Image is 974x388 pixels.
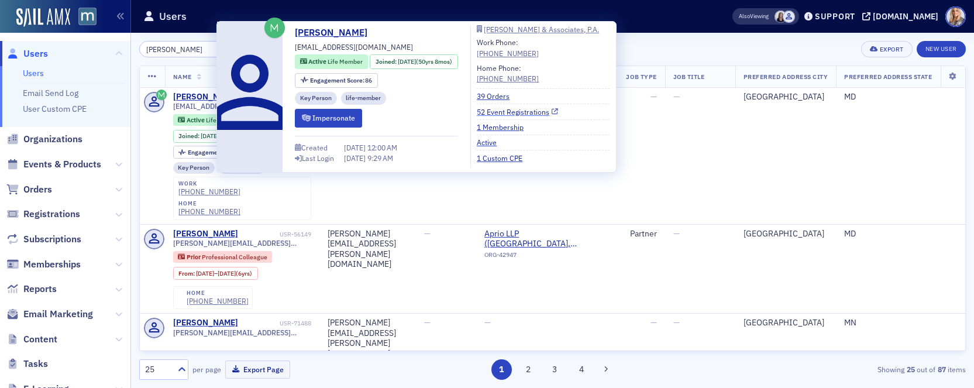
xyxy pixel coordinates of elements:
span: — [651,91,657,102]
span: — [651,317,657,328]
div: Active: Active: Life Member [173,114,246,126]
span: Profile [945,6,966,27]
a: [PHONE_NUMBER] [178,207,240,216]
a: Active [477,137,505,147]
div: Work Phone: [477,37,539,59]
a: [PERSON_NAME] [295,26,376,40]
strong: 87 [935,364,948,375]
span: Job Type [626,73,656,81]
span: Engagement Score : [188,148,243,156]
span: Name [173,73,192,81]
span: — [484,317,491,328]
span: — [673,228,680,239]
strong: 25 [904,364,917,375]
span: Users [23,47,48,60]
span: Active [308,57,328,66]
span: Organizations [23,133,82,146]
span: Tasks [23,358,48,370]
div: Also [739,12,750,20]
a: Tasks [6,358,48,370]
a: [PHONE_NUMBER] [187,297,249,305]
div: Partner [612,229,656,239]
span: Joined : [178,132,201,140]
a: [PERSON_NAME] [173,229,238,239]
div: (50yrs 8mos) [201,132,255,140]
a: [PHONE_NUMBER] [477,48,539,59]
a: Organizations [6,133,82,146]
a: Email Send Log [23,88,78,98]
span: [DATE] [398,57,416,66]
a: View Homepage [70,8,97,28]
div: Engagement Score: 86 [295,73,378,88]
div: Prior: Prior: Professional Colleague [173,251,273,263]
span: Aprio LLP (Rockville, MD) [484,229,596,249]
div: [PERSON_NAME] [173,92,238,102]
span: [EMAIL_ADDRESS][DOMAIN_NAME] [295,42,413,52]
div: work [178,180,240,187]
div: MD [844,92,957,102]
label: per page [192,364,221,375]
div: USR-56149 [240,231,311,238]
button: 1 [491,359,512,380]
div: From: 2017-03-05 00:00:00 [173,267,258,280]
span: [DATE] [218,269,236,277]
span: 12:00 AM [367,143,397,152]
a: User Custom CPE [23,104,87,114]
button: Export [861,41,912,57]
span: [DATE] [196,269,214,277]
span: Joined : [376,57,398,67]
div: Joined: 1974-12-06 00:00:00 [370,54,457,69]
span: Events & Products [23,158,101,171]
a: Users [6,47,48,60]
div: [PERSON_NAME][EMAIL_ADDRESS][PERSON_NAME][PERSON_NAME][DOMAIN_NAME] [328,318,408,369]
span: Life Member [206,116,241,124]
a: Registrations [6,208,80,221]
button: 3 [545,359,565,380]
a: [PHONE_NUMBER] [178,187,240,196]
h1: Users [159,9,187,23]
span: — [673,91,680,102]
div: Last Login [302,155,334,162]
a: Reports [6,283,57,296]
span: Registrations [23,208,80,221]
span: Subscriptions [23,233,81,246]
div: home [178,200,240,207]
div: MN [844,318,957,328]
div: Export [880,46,904,53]
span: 9:29 AM [367,153,393,163]
button: Impersonate [295,109,362,127]
div: home [187,290,249,297]
div: [PERSON_NAME] [173,318,238,328]
img: SailAMX [16,8,70,27]
div: 86 [310,77,373,84]
div: Home Phone: [477,63,539,84]
a: 52 Event Registrations [477,107,558,117]
span: Content [23,333,57,346]
div: [GEOGRAPHIC_DATA] [744,318,828,328]
a: Users [23,68,44,78]
div: 25 [145,363,171,376]
div: Key Person [295,92,337,105]
div: [GEOGRAPHIC_DATA] [744,92,828,102]
span: — [424,317,431,328]
div: Engagement Score: 86 [173,146,256,159]
span: [PERSON_NAME][EMAIL_ADDRESS][PERSON_NAME][PERSON_NAME][DOMAIN_NAME] [173,328,312,337]
span: [DATE] [344,143,367,152]
span: Kelly Brown [775,11,787,23]
a: [PERSON_NAME] & Associates, P.A. [477,26,610,33]
a: Memberships [6,258,81,271]
a: Orders [6,183,52,196]
span: [DATE] [201,132,219,140]
span: — [673,317,680,328]
div: Support [815,11,855,22]
span: Memberships [23,258,81,271]
div: ORG-42947 [484,251,596,263]
a: [PHONE_NUMBER] [477,73,539,84]
span: Email Marketing [23,308,93,321]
